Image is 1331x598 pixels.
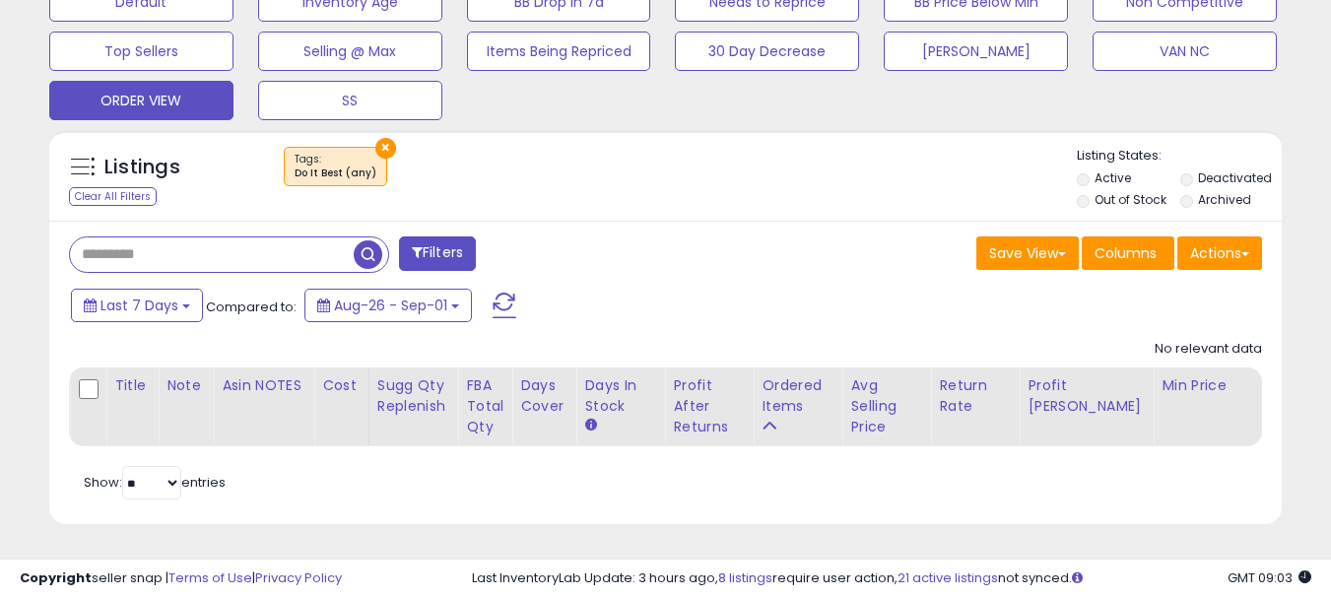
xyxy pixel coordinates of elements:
div: Clear All Filters [69,187,157,206]
button: [PERSON_NAME] [884,32,1068,71]
button: Selling @ Max [258,32,442,71]
label: Active [1095,169,1131,186]
a: 8 listings [718,568,772,587]
button: × [375,138,396,159]
a: Privacy Policy [255,568,342,587]
h5: Listings [104,154,180,181]
span: Aug-26 - Sep-01 [334,296,447,315]
button: Top Sellers [49,32,233,71]
p: Listing States: [1077,147,1282,166]
button: Last 7 Days [71,289,203,322]
div: Note [166,375,205,396]
button: VAN NC [1093,32,1277,71]
button: ORDER VIEW [49,81,233,120]
th: Please note that this number is a calculation based on your required days of coverage and your ve... [368,367,458,446]
button: Actions [1177,236,1262,270]
div: Last InventoryLab Update: 3 hours ago, require user action, not synced. [472,569,1311,588]
div: Title [114,375,150,396]
div: Cost [322,375,361,396]
span: 2025-09-9 09:03 GMT [1228,568,1311,587]
div: No relevant data [1155,340,1262,359]
span: Show: entries [84,473,226,492]
small: Days In Stock. [584,417,596,434]
div: Sugg Qty Replenish [377,375,450,417]
button: Aug-26 - Sep-01 [304,289,472,322]
label: Archived [1198,191,1251,208]
a: Terms of Use [168,568,252,587]
span: Compared to: [206,298,297,316]
label: Deactivated [1198,169,1272,186]
div: Asin NOTES [222,375,305,396]
button: Items Being Repriced [467,32,651,71]
button: Save View [976,236,1079,270]
span: Columns [1095,243,1157,263]
button: SS [258,81,442,120]
span: Last 7 Days [100,296,178,315]
strong: Copyright [20,568,92,587]
span: Tags : [295,152,376,181]
button: Columns [1082,236,1174,270]
div: Profit [PERSON_NAME] [1028,375,1145,417]
div: Days In Stock [584,375,656,417]
div: Min Price [1162,375,1263,396]
div: Avg Selling Price [850,375,922,437]
div: Return Rate [939,375,1011,417]
div: seller snap | | [20,569,342,588]
div: Do It Best (any) [295,166,376,180]
div: Days Cover [520,375,567,417]
label: Out of Stock [1095,191,1166,208]
a: 21 active listings [898,568,998,587]
div: Ordered Items [762,375,833,417]
div: Profit After Returns [673,375,745,437]
div: FBA Total Qty [466,375,503,437]
button: Filters [399,236,476,271]
th: CSV column name: cust_attr_1_ Asin NOTES [214,367,314,446]
button: 30 Day Decrease [675,32,859,71]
